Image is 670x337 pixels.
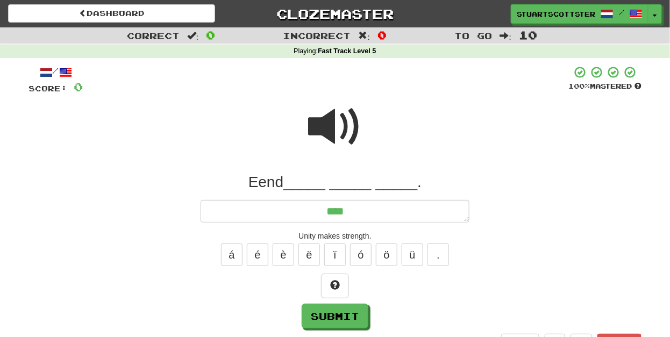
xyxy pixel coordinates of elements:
[500,31,512,40] span: :
[28,173,642,192] div: Eend_____ _____ _____.
[298,243,320,266] button: ë
[28,84,67,93] span: Score:
[273,243,294,266] button: è
[283,30,351,41] span: Incorrect
[511,4,648,24] a: stuartscottster /
[127,30,180,41] span: Correct
[28,231,642,241] div: Unity makes strength.
[74,80,83,94] span: 0
[221,243,243,266] button: á
[28,66,83,79] div: /
[402,243,423,266] button: ü
[247,243,268,266] button: é
[318,47,376,55] strong: Fast Track Level 5
[427,243,449,266] button: .
[187,31,199,40] span: :
[568,82,590,90] span: 100 %
[350,243,372,266] button: ó
[324,243,346,266] button: ï
[568,82,642,91] div: Mastered
[206,28,215,41] span: 0
[455,30,493,41] span: To go
[377,28,387,41] span: 0
[302,304,368,328] button: Submit
[517,9,595,19] span: stuartscottster
[376,243,397,266] button: ö
[359,31,370,40] span: :
[231,4,438,23] a: Clozemaster
[8,4,215,23] a: Dashboard
[619,9,624,16] span: /
[321,274,349,298] button: Hint!
[519,28,537,41] span: 10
